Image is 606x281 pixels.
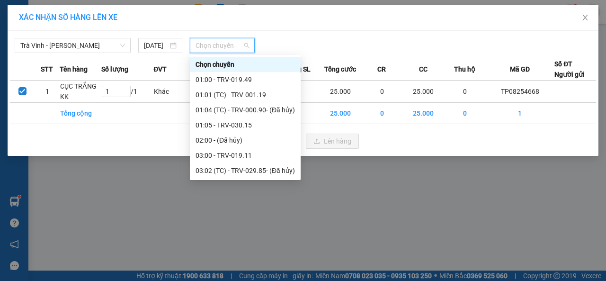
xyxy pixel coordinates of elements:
[20,38,125,53] span: Trà Vinh - Hồ Chí Minh
[444,103,486,124] td: 0
[144,40,168,51] input: 12/08/2025
[320,103,361,124] td: 25.000
[196,105,295,115] div: 01:04 (TC) - TRV-000.90 - (Đã hủy)
[196,74,295,85] div: 01:00 - TRV-019.49
[35,81,60,103] td: 1
[306,134,359,149] button: uploadLên hàng
[454,64,475,74] span: Thu hộ
[101,64,128,74] span: Số lượng
[402,81,444,103] td: 25.000
[320,81,361,103] td: 25.000
[196,120,295,130] div: 01:05 - TRV-030.15
[60,103,101,124] td: Tổng cộng
[60,64,88,74] span: Tên hàng
[196,135,295,145] div: 02:00 - (Đã hủy)
[419,64,428,74] span: CC
[19,13,117,22] span: XÁC NHẬN SỐ HÀNG LÊN XE
[486,103,555,124] td: 1
[361,81,403,103] td: 0
[196,90,295,100] div: 01:01 (TC) - TRV-001.19
[101,81,153,103] td: / 1
[41,64,53,74] span: STT
[153,64,167,74] span: ĐVT
[324,64,356,74] span: Tổng cước
[572,5,598,31] button: Close
[196,150,295,161] div: 03:00 - TRV-019.11
[196,165,295,176] div: 03:02 (TC) - TRV-029.85 - (Đã hủy)
[486,81,555,103] td: TP08254668
[196,38,249,53] span: Chọn chuyến
[196,59,295,70] div: Chọn chuyến
[377,64,386,74] span: CR
[402,103,444,124] td: 25.000
[510,64,530,74] span: Mã GD
[190,57,301,72] div: Chọn chuyến
[361,103,403,124] td: 0
[554,59,585,80] div: Số ĐT Người gửi
[444,81,486,103] td: 0
[60,81,101,103] td: CỤC TRẮNG KK
[153,81,195,103] td: Khác
[581,14,589,21] span: close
